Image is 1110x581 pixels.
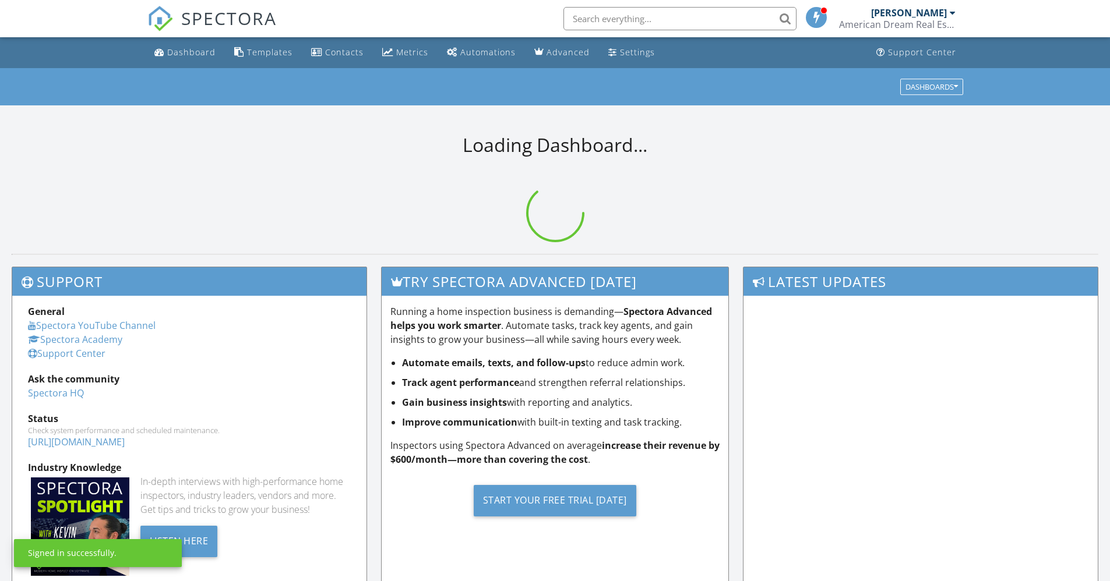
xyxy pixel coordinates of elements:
div: Contacts [325,47,364,58]
strong: General [28,305,65,318]
div: Templates [247,47,293,58]
div: Dashboard [167,47,216,58]
li: and strengthen referral relationships. [402,375,720,389]
div: Settings [620,47,655,58]
strong: Automate emails, texts, and follow-ups [402,356,586,369]
div: Signed in successfully. [28,547,117,559]
a: Support Center [872,42,961,63]
div: Industry Knowledge [28,460,351,474]
h3: Latest Updates [743,267,1098,296]
strong: Spectora Advanced helps you work smarter [390,305,712,332]
a: SPECTORA [147,16,277,40]
li: with reporting and analytics. [402,395,720,409]
div: Check system performance and scheduled maintenance. [28,426,351,435]
a: Automations (Basic) [442,42,520,63]
p: Running a home inspection business is demanding— . Automate tasks, track key agents, and gain ins... [390,304,720,346]
a: [URL][DOMAIN_NAME] [28,435,125,448]
span: SPECTORA [181,6,277,30]
div: Advanced [547,47,590,58]
a: Spectora YouTube Channel [28,319,156,332]
a: Advanced [530,42,594,63]
a: Metrics [378,42,433,63]
div: Ask the community [28,372,351,386]
a: Templates [230,42,297,63]
button: Dashboards [900,79,963,95]
div: Start Your Free Trial [DATE] [474,485,636,516]
a: Contacts [306,42,368,63]
strong: increase their revenue by $600/month—more than covering the cost [390,439,720,466]
a: Dashboard [150,42,220,63]
a: Settings [604,42,660,63]
a: Spectora Academy [28,333,122,346]
li: to reduce admin work. [402,356,720,370]
div: Support Center [888,47,956,58]
a: Support Center [28,347,105,360]
div: Automations [460,47,516,58]
div: Metrics [396,47,428,58]
a: Spectora HQ [28,387,84,399]
strong: Improve communication [402,416,517,428]
img: Spectoraspolightmain [31,477,129,576]
li: with built-in texting and task tracking. [402,415,720,429]
h3: Support [12,267,367,296]
div: Status [28,412,351,426]
div: Dashboards [905,83,958,91]
div: [PERSON_NAME] [871,7,947,19]
h3: Try spectora advanced [DATE] [382,267,729,296]
p: Inspectors using Spectora Advanced on average . [390,438,720,466]
div: Listen Here [140,526,218,557]
a: Listen Here [140,534,218,547]
input: Search everything... [563,7,797,30]
img: The Best Home Inspection Software - Spectora [147,6,173,31]
a: Start Your Free Trial [DATE] [390,476,720,525]
strong: Track agent performance [402,376,519,389]
strong: Gain business insights [402,396,507,409]
div: In-depth interviews with high-performance home inspectors, industry leaders, vendors and more. Ge... [140,474,351,516]
div: American Dream Real Estate Inspections Inc [839,19,956,30]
